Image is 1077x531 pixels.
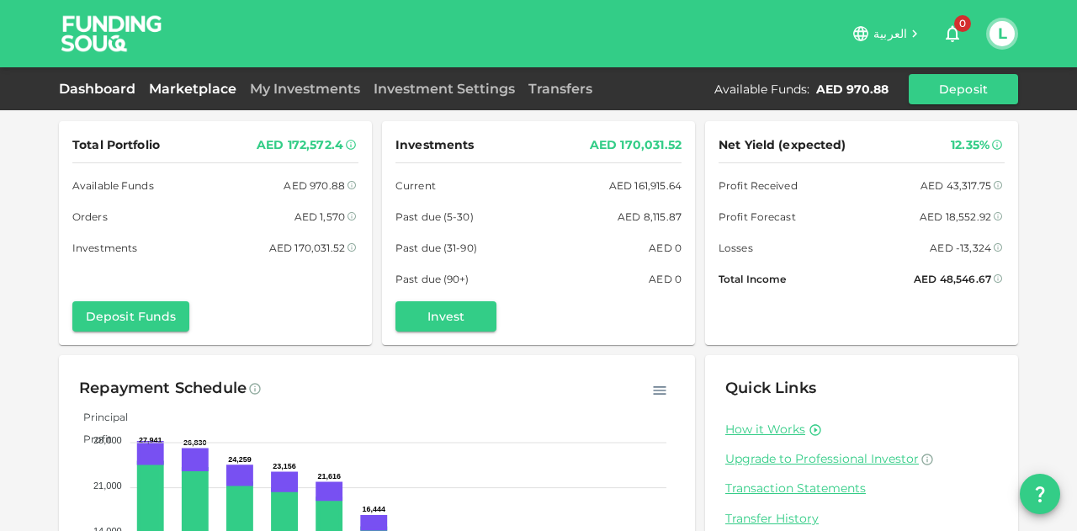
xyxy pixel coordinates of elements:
a: Marketplace [142,81,243,97]
a: Transfer History [725,511,998,527]
a: Transfers [522,81,599,97]
button: Invest [395,301,496,332]
div: AED 970.88 [284,177,345,194]
a: Dashboard [59,81,142,97]
div: AED 18,552.92 [920,208,991,226]
span: Past due (31-90) [395,239,477,257]
span: Net Yield (expected) [719,135,846,156]
a: My Investments [243,81,367,97]
a: How it Works [725,422,805,438]
div: AED 172,572.4 [257,135,343,156]
a: Transaction Statements [725,481,998,496]
button: 0 [936,17,969,50]
a: Investment Settings [367,81,522,97]
span: Total Portfolio [72,135,160,156]
span: Available Funds [72,177,154,194]
div: AED -13,324 [930,239,991,257]
div: AED 0 [649,239,682,257]
tspan: 28,000 [93,435,122,445]
span: Investments [72,239,137,257]
span: Investments [395,135,474,156]
div: Repayment Schedule [79,375,247,402]
span: Past due (5-30) [395,208,474,226]
span: Past due (90+) [395,270,470,288]
a: Upgrade to Professional Investor [725,451,998,467]
div: Available Funds : [714,81,809,98]
span: 0 [954,15,971,32]
span: Total Income [719,270,786,288]
span: Profit Received [719,177,798,194]
span: Losses [719,239,753,257]
div: AED 161,915.64 [609,177,682,194]
button: question [1020,474,1060,514]
span: Orders [72,208,108,226]
button: Deposit Funds [72,301,189,332]
div: 12.35% [951,135,989,156]
span: Quick Links [725,379,816,397]
span: Profit [71,433,112,445]
span: Upgrade to Professional Investor [725,451,919,466]
button: L [989,21,1015,46]
button: Deposit [909,74,1018,104]
div: AED 8,115.87 [618,208,682,226]
span: Profit Forecast [719,208,796,226]
div: AED 0 [649,270,682,288]
div: AED 43,317.75 [920,177,991,194]
div: AED 48,546.67 [914,270,991,288]
div: AED 1,570 [294,208,345,226]
span: Principal [71,411,128,423]
div: AED 170,031.52 [269,239,345,257]
tspan: 21,000 [93,481,122,491]
span: العربية [873,26,907,41]
span: Current [395,177,436,194]
div: AED 170,031.52 [590,135,682,156]
div: AED 970.88 [816,81,889,98]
